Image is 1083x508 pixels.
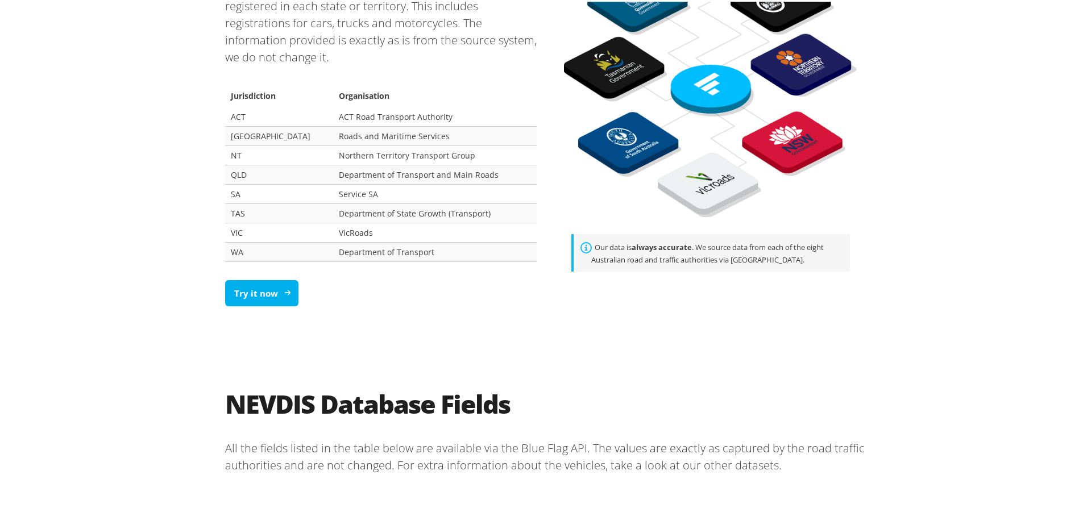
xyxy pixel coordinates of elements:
th: Organisation [333,82,537,106]
td: WA [225,240,333,260]
h2: NEVDIS Database Fields [225,386,866,418]
strong: always accurate [632,240,692,251]
div: Our data is . We source data from each of the eight Australian road and traffic authorities via [... [571,232,850,270]
td: [GEOGRAPHIC_DATA] [225,124,333,144]
td: Department of State Growth (Transport) [333,202,537,221]
a: Try it now [225,278,298,305]
p: All the fields listed in the table below are available via the Blue Flag API. The values are exac... [225,429,866,481]
td: Service SA [333,182,537,202]
td: Roads and Maritime Services [333,124,537,144]
td: VicRoads [333,221,537,240]
td: Department of Transport [333,240,537,260]
th: Jurisdiction [225,82,333,106]
td: SA [225,182,333,202]
td: VIC [225,221,333,240]
td: Northern Territory Transport Group [333,144,537,163]
td: NT [225,144,333,163]
td: TAS [225,202,333,221]
td: ACT Road Transport Authority [333,106,537,125]
td: ACT [225,106,333,125]
td: QLD [225,163,333,182]
td: Department of Transport and Main Roads [333,163,537,182]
